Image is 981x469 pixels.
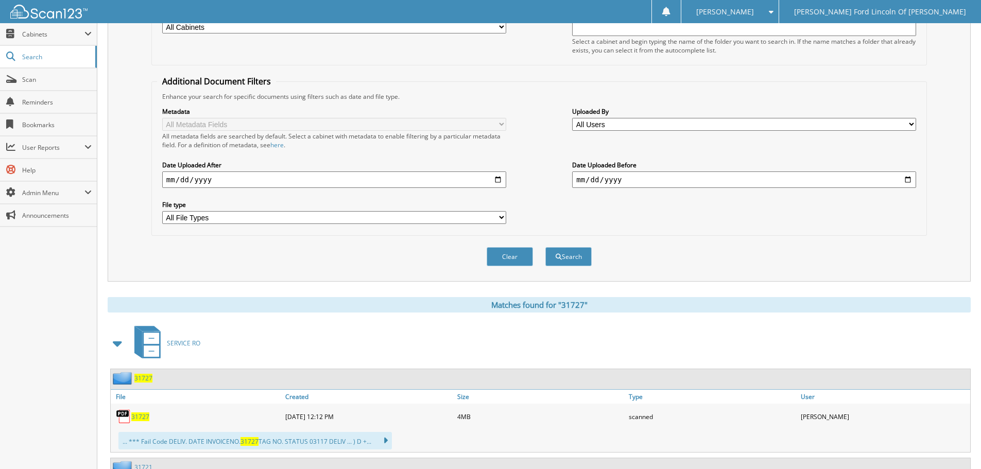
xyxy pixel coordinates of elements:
label: Metadata [162,107,506,116]
div: 4MB [455,406,627,427]
input: end [572,171,916,188]
span: Search [22,53,90,61]
legend: Additional Document Filters [157,76,276,87]
span: SERVICE RO [167,339,200,348]
a: 31727 [131,412,149,421]
span: User Reports [22,143,84,152]
label: Date Uploaded After [162,161,506,169]
label: Uploaded By [572,107,916,116]
a: SERVICE RO [128,323,200,363]
img: folder2.png [113,372,134,385]
a: User [798,390,970,404]
span: Scan [22,75,92,84]
span: Bookmarks [22,120,92,129]
span: [PERSON_NAME] [696,9,754,15]
span: 31727 [240,437,259,446]
img: PDF.png [116,409,131,424]
div: [DATE] 12:12 PM [283,406,455,427]
span: Help [22,166,92,175]
a: 31727 [134,374,152,383]
div: Matches found for "31727" [108,297,971,312]
span: Reminders [22,98,92,107]
div: Enhance your search for specific documents using filters such as date and file type. [157,92,921,101]
span: [PERSON_NAME] Ford Lincoln Of [PERSON_NAME] [794,9,966,15]
label: File type [162,200,506,209]
label: Date Uploaded Before [572,161,916,169]
div: scanned [626,406,798,427]
iframe: Chat Widget [930,420,981,469]
a: Type [626,390,798,404]
span: Announcements [22,211,92,220]
a: Size [455,390,627,404]
div: All metadata fields are searched by default. Select a cabinet with metadata to enable filtering b... [162,132,506,149]
div: Select a cabinet and begin typing the name of the folder you want to search in. If the name match... [572,37,916,55]
a: here [270,141,284,149]
div: [PERSON_NAME] [798,406,970,427]
div: ... *** Fail Code DELIV. DATE INVOICENO. TAG NO. STATUS 03117 DELIV ... ) D +... [118,432,392,449]
a: Created [283,390,455,404]
span: Admin Menu [22,188,84,197]
input: start [162,171,506,188]
a: File [111,390,283,404]
button: Clear [487,247,533,266]
button: Search [545,247,592,266]
img: scan123-logo-white.svg [10,5,88,19]
span: Cabinets [22,30,84,39]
